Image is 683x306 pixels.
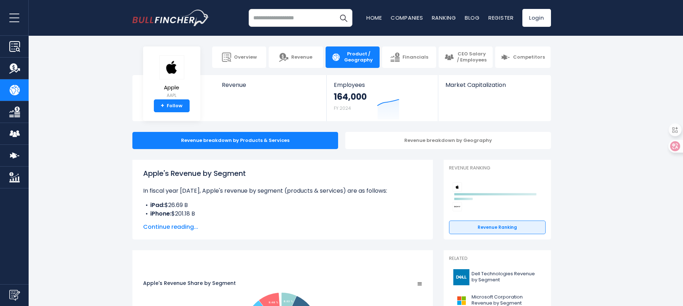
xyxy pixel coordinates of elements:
[159,92,184,99] small: AAPL
[212,46,266,68] a: Overview
[449,165,546,171] p: Revenue Ranking
[132,132,338,149] div: Revenue breakdown by Products & Services
[215,75,327,100] a: Revenue
[488,14,514,21] a: Register
[159,85,184,91] span: Apple
[391,14,423,21] a: Companies
[234,54,257,60] span: Overview
[439,46,493,68] a: CEO Salary / Employees
[222,82,319,88] span: Revenue
[453,202,462,211] img: Sony Group Corporation competitors logo
[513,54,545,60] span: Competitors
[161,103,164,109] strong: +
[283,300,293,303] tspan: 6.83 %
[445,82,543,88] span: Market Capitalization
[132,10,209,26] a: Go to homepage
[453,182,462,192] img: Apple competitors logo
[366,14,382,21] a: Home
[453,269,469,285] img: DELL logo
[382,46,436,68] a: Financials
[143,209,422,218] li: $201.18 B
[522,9,551,27] a: Login
[457,51,487,63] span: CEO Salary / Employees
[154,99,190,112] a: +Follow
[345,132,551,149] div: Revenue breakdown by Geography
[150,209,171,218] b: iPhone:
[449,267,546,287] a: Dell Technologies Revenue by Segment
[291,54,312,60] span: Revenue
[143,201,422,209] li: $26.69 B
[334,91,367,102] strong: 164,000
[143,168,422,179] h1: Apple's Revenue by Segment
[269,46,323,68] a: Revenue
[150,201,165,209] b: iPad:
[465,14,480,21] a: Blog
[335,9,352,27] button: Search
[334,82,431,88] span: Employees
[143,280,236,287] tspan: Apple's Revenue Share by Segment
[343,51,374,63] span: Product / Geography
[159,55,185,100] a: Apple AAPL
[334,105,351,111] small: FY 2024
[132,10,209,26] img: bullfincher logo
[268,301,278,304] tspan: 9.46 %
[403,54,428,60] span: Financials
[327,75,438,121] a: Employees 164,000 FY 2024
[432,14,456,21] a: Ranking
[449,221,546,234] a: Revenue Ranking
[143,223,422,231] span: Continue reading...
[438,75,550,100] a: Market Capitalization
[449,256,546,262] p: Related
[472,271,541,283] span: Dell Technologies Revenue by Segment
[326,46,380,68] a: Product / Geography
[143,187,422,195] p: In fiscal year [DATE], Apple's revenue by segment (products & services) are as follows:
[495,46,551,68] a: Competitors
